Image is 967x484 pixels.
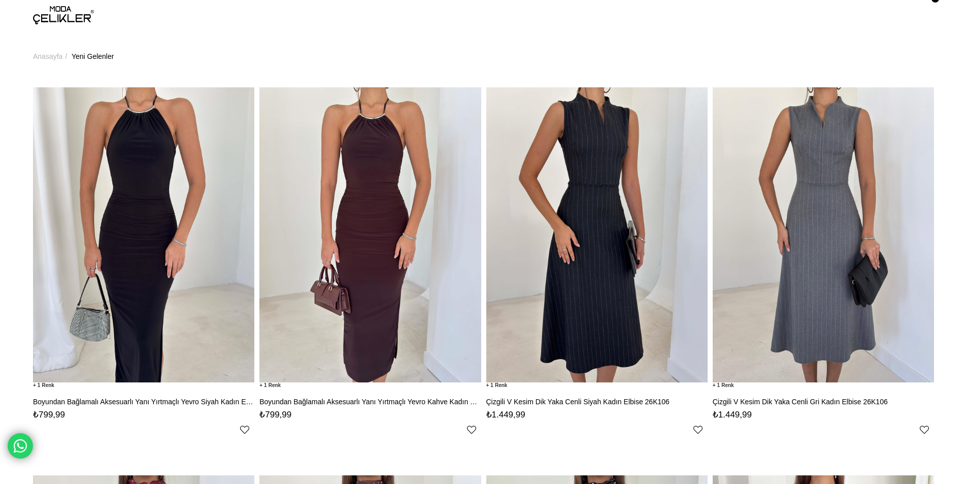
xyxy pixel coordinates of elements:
[693,425,703,434] a: Favorilere Ekle
[72,30,114,82] a: Yeni Gelenler
[259,410,291,420] span: ₺799,99
[33,410,65,420] span: ₺799,99
[33,87,254,382] img: Boyundan Bağlamalı Aksesuarlı Yanı Yırtmaçlı Yevro Siyah Kadın Elbise 26K118
[713,382,734,389] span: 1
[713,410,752,420] span: ₺1.449,99
[33,6,94,24] img: logo
[240,425,249,434] a: Favorilere Ekle
[713,87,934,382] img: Çizgili V Kesim Dik Yaka Cenli Gri Kadın Elbise 26K106
[920,425,929,434] a: Favorilere Ekle
[259,397,481,406] a: Boyundan Bağlamalı Aksesuarlı Yanı Yırtmaçlı Yevro Kahve Kadın Elbise 26K118
[486,410,525,420] span: ₺1.449,99
[33,382,54,389] span: 1
[467,425,476,434] a: Favorilere Ekle
[713,397,934,406] a: Çizgili V Kesim Dik Yaka Cenli Gri Kadın Elbise 26K106
[259,382,281,389] span: 1
[33,397,254,406] a: Boyundan Bağlamalı Aksesuarlı Yanı Yırtmaçlı Yevro Siyah Kadın Elbise 26K118
[486,382,508,389] span: 1
[259,87,481,382] img: Boyundan Bağlamalı Aksesuarlı Yanı Yırtmaçlı Yevro Kahve Kadın Elbise 26K118
[33,30,70,82] li: >
[33,30,62,82] a: Anasayfa
[486,87,708,382] img: Çizgili V Kesim Dik Yaka Cenli Siyah Kadın Elbise 26K106
[486,397,708,406] a: Çizgili V Kesim Dik Yaka Cenli Siyah Kadın Elbise 26K106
